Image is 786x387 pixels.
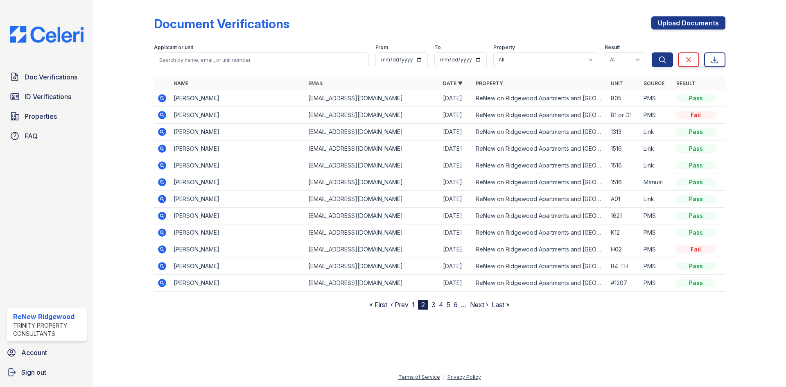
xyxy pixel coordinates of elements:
[676,161,716,170] div: Pass
[398,374,440,380] a: Terms of Service
[605,44,620,51] label: Result
[676,145,716,153] div: Pass
[3,364,90,380] button: Sign out
[608,208,640,224] td: 1621
[472,191,607,208] td: ReNew on Ridgewood Apartments and [GEOGRAPHIC_DATA]
[440,90,472,107] td: [DATE]
[676,245,716,253] div: Fail
[608,107,640,124] td: B1 or D1
[170,224,305,241] td: [PERSON_NAME]
[440,224,472,241] td: [DATE]
[472,90,607,107] td: ReNew on Ridgewood Apartments and [GEOGRAPHIC_DATA]
[7,69,87,85] a: Doc Verifications
[154,52,369,67] input: Search by name, email, or unit number
[170,208,305,224] td: [PERSON_NAME]
[493,44,515,51] label: Property
[608,157,640,174] td: 1516
[640,124,673,140] td: Link
[305,157,440,174] td: [EMAIL_ADDRESS][DOMAIN_NAME]
[447,374,481,380] a: Privacy Policy
[651,16,725,29] a: Upload Documents
[472,157,607,174] td: ReNew on Ridgewood Apartments and [GEOGRAPHIC_DATA]
[676,128,716,136] div: Pass
[305,140,440,157] td: [EMAIL_ADDRESS][DOMAIN_NAME]
[13,312,84,321] div: ReNew Ridgewood
[170,191,305,208] td: [PERSON_NAME]
[608,174,640,191] td: 1516
[640,107,673,124] td: PMS
[25,92,71,102] span: ID Verifications
[25,72,77,82] span: Doc Verifications
[440,174,472,191] td: [DATE]
[608,258,640,275] td: B4-TH
[640,174,673,191] td: Manual
[443,80,463,86] a: Date ▼
[440,208,472,224] td: [DATE]
[3,344,90,361] a: Account
[440,157,472,174] td: [DATE]
[476,80,503,86] a: Property
[640,191,673,208] td: Link
[608,275,640,292] td: #1207
[611,80,623,86] a: Unit
[305,124,440,140] td: [EMAIL_ADDRESS][DOMAIN_NAME]
[440,124,472,140] td: [DATE]
[676,178,716,186] div: Pass
[25,111,57,121] span: Properties
[21,367,46,377] span: Sign out
[472,208,607,224] td: ReNew on Ridgewood Apartments and [GEOGRAPHIC_DATA]
[170,174,305,191] td: [PERSON_NAME]
[640,140,673,157] td: Link
[608,191,640,208] td: A01
[369,301,387,309] a: « First
[676,80,696,86] a: Result
[440,107,472,124] td: [DATE]
[170,90,305,107] td: [PERSON_NAME]
[7,128,87,144] a: FAQ
[608,224,640,241] td: K12
[676,94,716,102] div: Pass
[443,374,445,380] div: |
[170,124,305,140] td: [PERSON_NAME]
[676,262,716,270] div: Pass
[305,208,440,224] td: [EMAIL_ADDRESS][DOMAIN_NAME]
[608,241,640,258] td: H02
[640,90,673,107] td: PMS
[305,224,440,241] td: [EMAIL_ADDRESS][DOMAIN_NAME]
[676,212,716,220] div: Pass
[13,321,84,338] div: Trinity Property Consultants
[305,275,440,292] td: [EMAIL_ADDRESS][DOMAIN_NAME]
[305,241,440,258] td: [EMAIL_ADDRESS][DOMAIN_NAME]
[170,241,305,258] td: [PERSON_NAME]
[170,157,305,174] td: [PERSON_NAME]
[440,258,472,275] td: [DATE]
[21,348,47,358] span: Account
[440,241,472,258] td: [DATE]
[170,258,305,275] td: [PERSON_NAME]
[440,191,472,208] td: [DATE]
[305,191,440,208] td: [EMAIL_ADDRESS][DOMAIN_NAME]
[676,195,716,203] div: Pass
[472,107,607,124] td: ReNew on Ridgewood Apartments and [GEOGRAPHIC_DATA]
[391,301,409,309] a: ‹ Prev
[305,258,440,275] td: [EMAIL_ADDRESS][DOMAIN_NAME]
[676,279,716,287] div: Pass
[305,107,440,124] td: [EMAIL_ADDRESS][DOMAIN_NAME]
[7,108,87,124] a: Properties
[454,301,458,309] a: 6
[440,275,472,292] td: [DATE]
[447,301,450,309] a: 5
[640,275,673,292] td: PMS
[640,208,673,224] td: PMS
[7,88,87,105] a: ID Verifications
[305,174,440,191] td: [EMAIL_ADDRESS][DOMAIN_NAME]
[170,275,305,292] td: [PERSON_NAME]
[154,16,289,31] div: Document Verifications
[640,258,673,275] td: PMS
[431,301,436,309] a: 3
[25,131,38,141] span: FAQ
[492,301,510,309] a: Last »
[308,80,323,86] a: Email
[472,174,607,191] td: ReNew on Ridgewood Apartments and [GEOGRAPHIC_DATA]
[170,140,305,157] td: [PERSON_NAME]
